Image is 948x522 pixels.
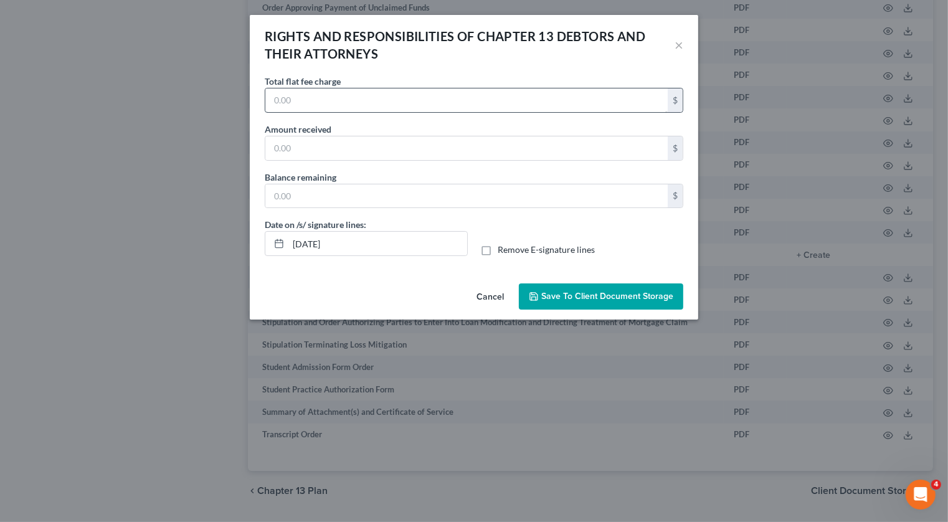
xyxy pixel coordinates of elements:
button: Cancel [467,285,514,310]
button: × [675,37,683,52]
input: MM/DD/YYYY [288,232,467,255]
label: Amount received [265,123,331,136]
span: Remove E-signature lines [498,244,595,255]
input: 0.00 [265,184,668,208]
div: $ [668,184,683,208]
button: Save to Client Document Storage [519,283,683,310]
input: 0.00 [265,136,668,160]
input: 0.00 [265,88,668,112]
label: Total flat fee charge [265,75,341,88]
span: 4 [931,480,941,490]
iframe: Intercom live chat [906,480,936,510]
label: Date on /s/ signature lines: [265,218,366,231]
div: $ [668,136,683,160]
div: $ [668,88,683,112]
label: Balance remaining [265,171,336,184]
div: RIGHTS AND RESPONSIBILITIES OF CHAPTER 13 DEBTORS AND THEIR ATTORNEYS [265,27,675,62]
span: Save to Client Document Storage [541,291,673,301]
